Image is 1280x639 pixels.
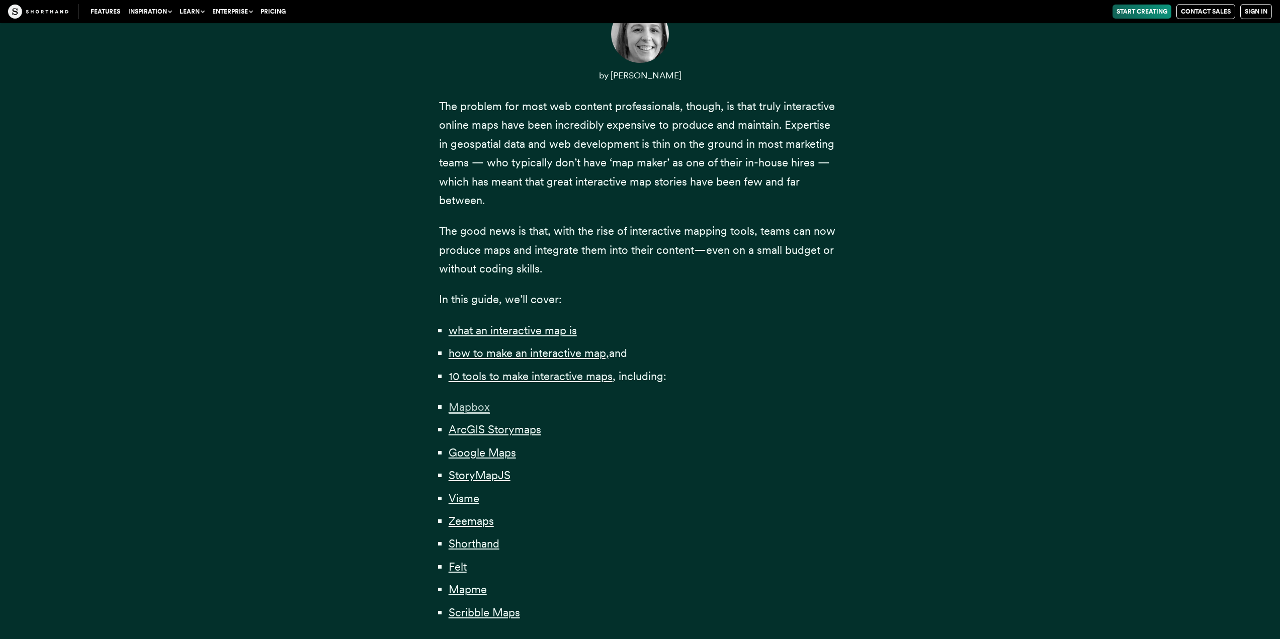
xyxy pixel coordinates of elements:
[449,606,520,619] a: Scribble Maps
[449,370,613,383] a: 10 tools to make interactive maps
[176,5,208,19] button: Learn
[449,514,494,527] a: Zeemaps
[1176,4,1235,19] a: Contact Sales
[449,400,490,413] a: Mapbox
[449,560,467,573] a: Felt
[87,5,124,19] a: Features
[124,5,176,19] button: Inspiration
[439,293,562,306] span: In this guide, we’ll cover:
[8,5,68,19] img: The Craft
[449,583,487,596] a: Mapme
[449,492,479,505] a: Visme
[439,65,841,85] p: by [PERSON_NAME]
[1113,5,1171,19] a: Start Creating
[449,400,490,414] span: Mapbox
[613,370,666,383] span: , including:
[257,5,290,19] a: Pricing
[439,224,835,275] span: The good news is that, with the rise of interactive mapping tools, teams can now produce maps and...
[449,423,541,436] a: ArcGIS Storymaps
[439,100,835,207] span: The problem for most web content professionals, though, is that truly interactive online maps hav...
[449,446,516,459] a: Google Maps
[449,469,510,482] a: StoryMapJS
[609,346,627,359] span: and
[449,324,577,337] a: what an interactive map is
[449,537,499,550] a: Shorthand
[1240,4,1272,19] a: Sign in
[449,346,609,359] a: how to make an interactive map,
[208,5,257,19] button: Enterprise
